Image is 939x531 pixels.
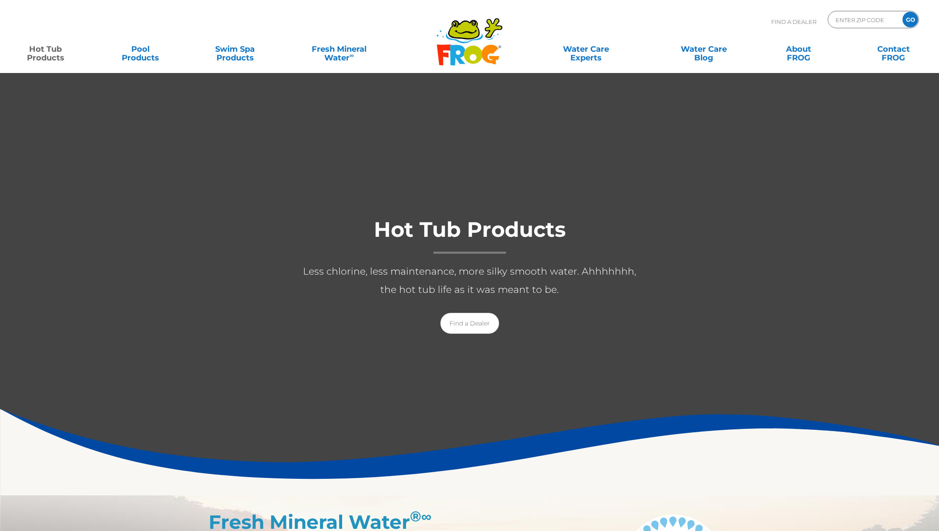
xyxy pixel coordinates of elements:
[421,508,432,525] em: ∞
[771,11,816,33] p: Find A Dealer
[856,40,930,58] a: ContactFROG
[762,40,836,58] a: AboutFROG
[526,40,646,58] a: Water CareExperts
[440,313,499,334] a: Find a Dealer
[296,262,643,299] p: Less chlorine, less maintenance, more silky smooth water. Ahhhhhhh, the hot tub life as it was me...
[902,12,918,27] input: GO
[198,40,272,58] a: Swim SpaProducts
[667,40,741,58] a: Water CareBlog
[9,40,83,58] a: Hot TubProducts
[835,13,893,26] input: Zip Code Form
[103,40,177,58] a: PoolProducts
[410,508,432,525] sup: ®
[296,218,643,254] h1: Hot Tub Products
[350,52,354,59] sup: ∞
[293,40,385,58] a: Fresh MineralWater∞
